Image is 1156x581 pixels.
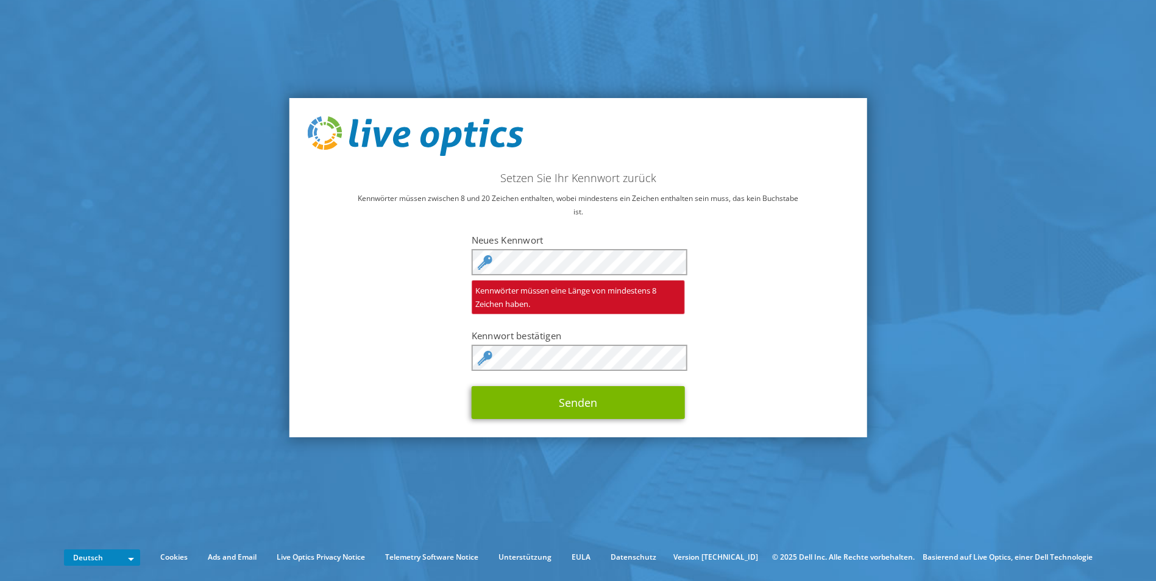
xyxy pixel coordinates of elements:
a: Ads and Email [199,551,266,564]
a: Datenschutz [601,551,665,564]
img: live_optics_svg.svg [307,116,523,157]
p: Kennwörter müssen zwischen 8 und 20 Zeichen enthalten, wobei mindestens ein Zeichen enthalten sei... [307,192,849,219]
span: Kennwörter müssen eine Länge von mindestens 8 Zeichen haben. [472,280,685,314]
label: Kennwort bestätigen [472,329,685,342]
a: Telemetry Software Notice [376,551,488,564]
a: Unterstützung [489,551,561,564]
h2: Setzen Sie Ihr Kennwort zurück [307,171,849,185]
a: Cookies [151,551,197,564]
a: EULA [562,551,600,564]
li: Basierend auf Live Optics, einer Dell Technologie [923,551,1093,564]
li: © 2025 Dell Inc. Alle Rechte vorbehalten. [766,551,921,564]
li: Version [TECHNICAL_ID] [667,551,764,564]
a: Live Optics Privacy Notice [268,551,374,564]
label: Neues Kennwort [472,234,685,246]
button: Senden [472,386,685,419]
